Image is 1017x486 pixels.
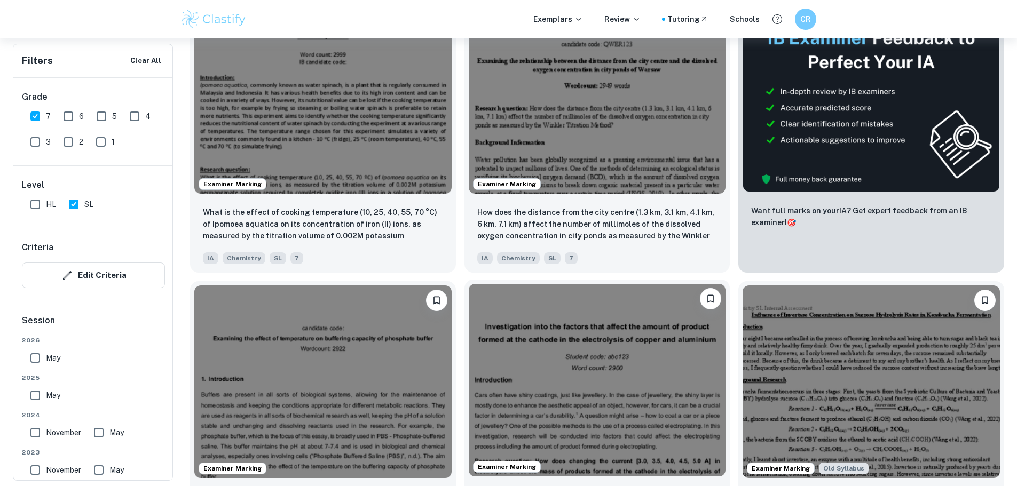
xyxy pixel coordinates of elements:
[22,410,165,420] span: 2024
[46,110,51,122] span: 7
[604,13,641,25] p: Review
[477,252,493,264] span: IA
[109,464,124,476] span: May
[22,53,53,68] h6: Filters
[79,136,83,148] span: 2
[730,13,760,25] a: Schools
[533,13,583,25] p: Exemplars
[84,198,93,210] span: SL
[46,352,60,364] span: May
[22,241,53,254] h6: Criteria
[426,290,447,311] button: Bookmark
[203,206,443,243] p: What is the effect of cooking temperature (10, 25, 40, 55, 70 °C) of Ipomoea aquatica on its conc...
[469,1,726,194] img: Chemistry IA example thumbnail: How does the distance from the city cent
[290,252,303,264] span: 7
[46,464,81,476] span: November
[46,198,56,210] span: HL
[180,9,248,30] img: Clastify logo
[194,1,452,194] img: Chemistry IA example thumbnail: What is the effect of cooking temperatur
[109,427,124,439] span: May
[544,252,561,264] span: SL
[497,252,540,264] span: Chemistry
[199,179,266,189] span: Examiner Marking
[474,462,540,472] span: Examiner Marking
[22,91,165,103] h6: Grade
[700,288,721,309] button: Bookmark
[743,285,1000,478] img: Chemistry IA example thumbnail: 24/24: Influence of Invertase Concentrat
[112,136,115,148] span: 1
[22,448,165,457] span: 2023
[747,464,814,473] span: Examiner Marking
[112,110,117,122] span: 5
[199,464,266,473] span: Examiner Marking
[787,218,796,227] span: 🎯
[22,262,165,288] button: Edit Criteria
[22,314,165,336] h6: Session
[819,463,869,474] span: Old Syllabus
[22,336,165,345] span: 2026
[565,252,578,264] span: 7
[223,252,265,264] span: Chemistry
[203,252,218,264] span: IA
[128,53,164,69] button: Clear All
[799,13,811,25] h6: CR
[751,205,991,228] p: Want full marks on your IA ? Get expert feedback from an IB examiner!
[474,179,540,189] span: Examiner Marking
[819,463,869,474] div: Starting from the May 2025 session, the Chemistry IA requirements have changed. It's OK to refer ...
[270,252,286,264] span: SL
[145,110,151,122] span: 4
[743,1,1000,192] img: Thumbnail
[46,427,81,439] span: November
[667,13,708,25] a: Tutoring
[22,179,165,192] h6: Level
[795,9,816,30] button: CR
[469,284,726,476] img: Chemistry IA example thumbnail: How does changing the current [3.0, 3.5,
[768,10,786,28] button: Help and Feedback
[46,136,51,148] span: 3
[79,110,84,122] span: 6
[974,290,996,311] button: Bookmark
[22,373,165,383] span: 2025
[477,206,718,243] p: How does the distance from the city centre (1.3 km, 3.1 km, 4.1 km, 6 km, 7.1 km) affect the numb...
[46,389,60,401] span: May
[194,285,452,478] img: Chemistry IA example thumbnail: What is the effect of the temperature (3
